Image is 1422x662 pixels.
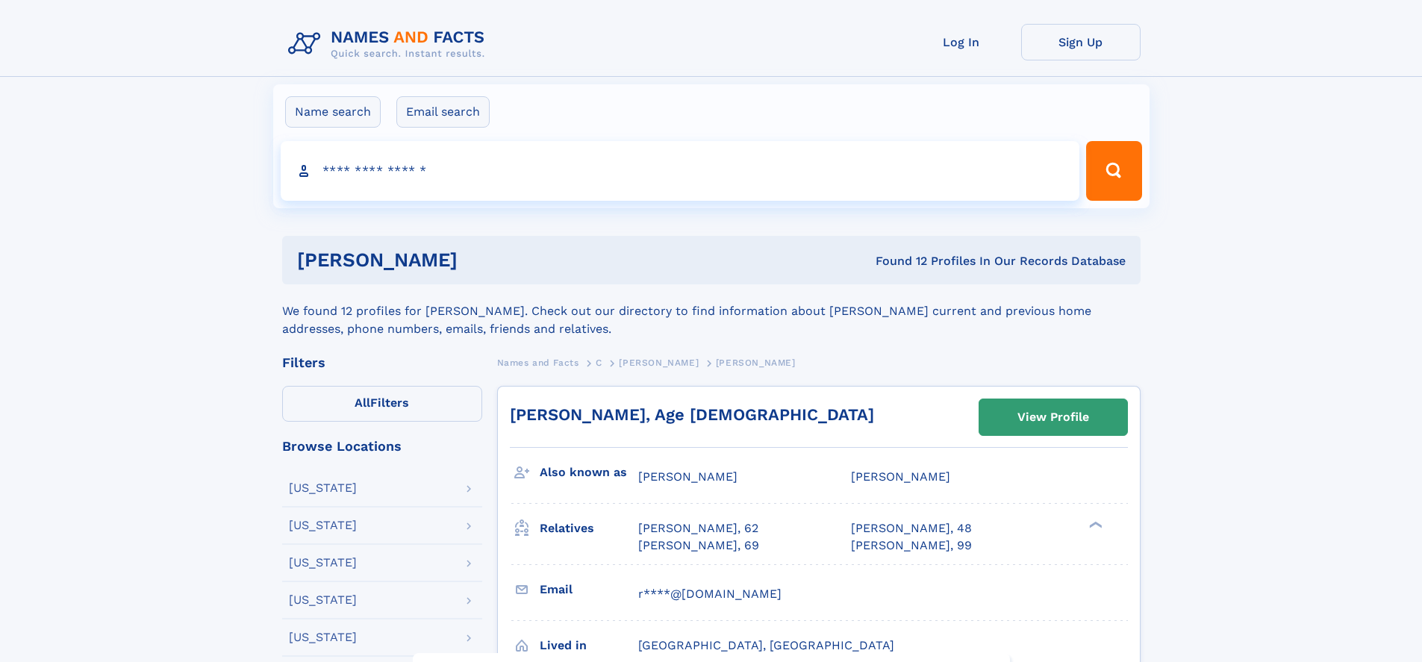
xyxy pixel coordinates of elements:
[282,386,482,422] label: Filters
[851,537,972,554] a: [PERSON_NAME], 99
[851,469,950,484] span: [PERSON_NAME]
[282,440,482,453] div: Browse Locations
[596,353,602,372] a: C
[619,353,699,372] a: [PERSON_NAME]
[540,516,638,541] h3: Relatives
[638,537,759,554] a: [PERSON_NAME], 69
[510,405,874,424] a: [PERSON_NAME], Age [DEMOGRAPHIC_DATA]
[902,24,1021,60] a: Log In
[282,284,1141,338] div: We found 12 profiles for [PERSON_NAME]. Check out our directory to find information about [PERSON...
[716,357,796,368] span: [PERSON_NAME]
[540,460,638,485] h3: Also known as
[596,357,602,368] span: C
[289,557,357,569] div: [US_STATE]
[667,253,1126,269] div: Found 12 Profiles In Our Records Database
[638,638,894,652] span: [GEOGRAPHIC_DATA], [GEOGRAPHIC_DATA]
[540,577,638,602] h3: Email
[638,469,737,484] span: [PERSON_NAME]
[289,482,357,494] div: [US_STATE]
[355,396,370,410] span: All
[540,633,638,658] h3: Lived in
[289,631,357,643] div: [US_STATE]
[289,594,357,606] div: [US_STATE]
[1017,400,1089,434] div: View Profile
[1021,24,1141,60] a: Sign Up
[396,96,490,128] label: Email search
[285,96,381,128] label: Name search
[851,520,972,537] a: [PERSON_NAME], 48
[281,141,1080,201] input: search input
[289,519,357,531] div: [US_STATE]
[1085,520,1103,530] div: ❯
[282,356,482,369] div: Filters
[979,399,1127,435] a: View Profile
[638,520,758,537] a: [PERSON_NAME], 62
[282,24,497,64] img: Logo Names and Facts
[497,353,579,372] a: Names and Facts
[619,357,699,368] span: [PERSON_NAME]
[1086,141,1141,201] button: Search Button
[297,251,667,269] h1: [PERSON_NAME]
